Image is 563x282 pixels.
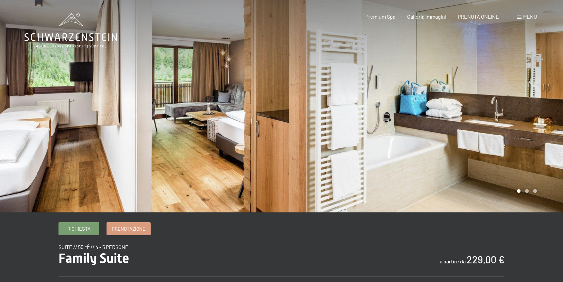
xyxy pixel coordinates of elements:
[58,244,128,250] span: suite // 55 m² // 4 - 5 persone
[107,223,150,235] a: Prenotazione
[112,225,145,232] span: Prenotazione
[458,13,499,20] a: PRENOTA ONLINE
[58,251,129,266] span: Family Suite
[407,13,446,20] a: Galleria immagini
[67,225,91,232] span: Richiesta
[523,13,537,20] span: Menu
[365,13,395,20] a: Premium Spa
[440,258,466,264] span: a partire da
[59,223,99,235] a: Richiesta
[467,254,505,265] b: 229,00 €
